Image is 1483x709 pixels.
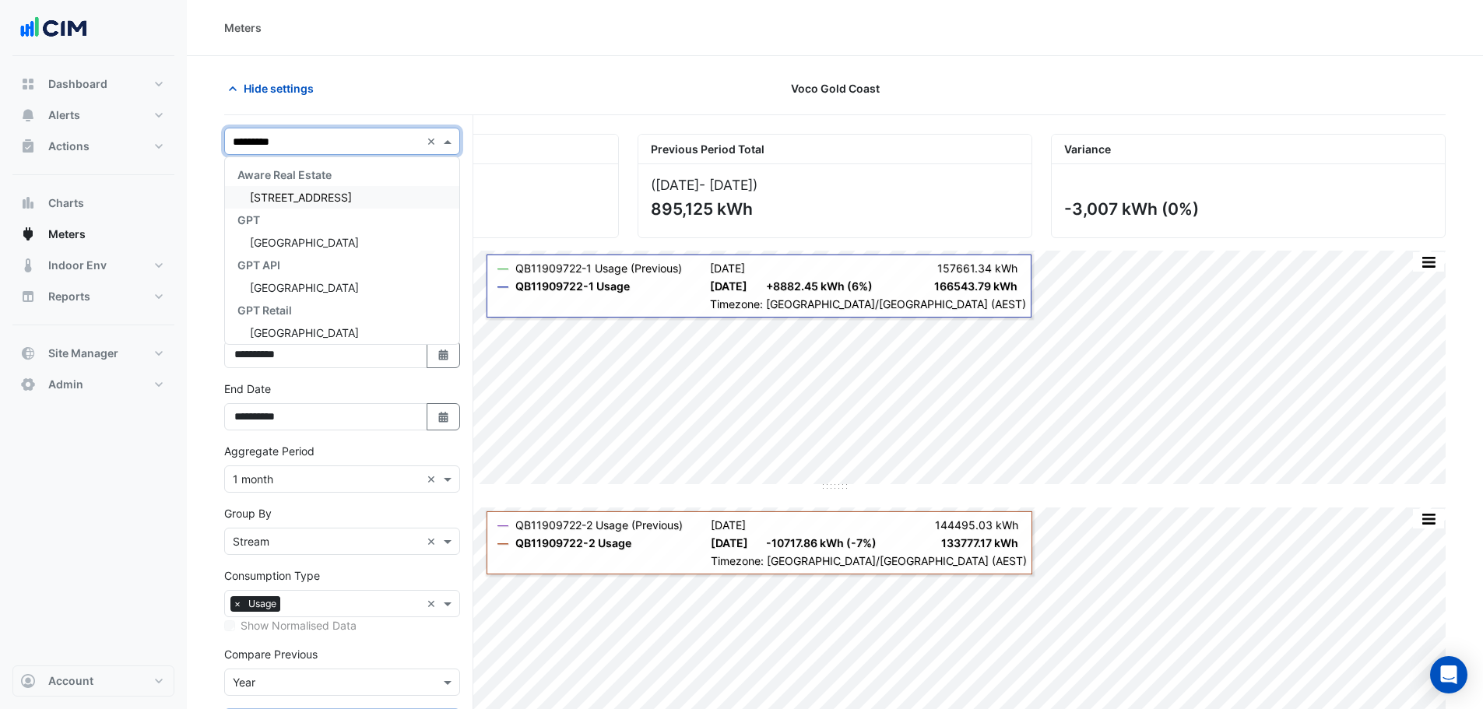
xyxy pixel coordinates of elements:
[250,236,359,249] span: [GEOGRAPHIC_DATA]
[48,139,90,154] span: Actions
[224,156,460,345] ng-dropdown-panel: Options list
[437,348,451,361] fa-icon: Select Date
[20,258,36,273] app-icon: Indoor Env
[224,381,271,397] label: End Date
[12,131,174,162] button: Actions
[12,338,174,369] button: Site Manager
[20,107,36,123] app-icon: Alerts
[1064,199,1429,219] div: -3,007 kWh (0%)
[12,219,174,250] button: Meters
[20,76,36,92] app-icon: Dashboard
[250,326,359,339] span: [GEOGRAPHIC_DATA]
[12,100,174,131] button: Alerts
[651,177,1019,193] div: ([DATE] )
[224,505,272,521] label: Group By
[12,281,174,312] button: Reports
[12,250,174,281] button: Indoor Env
[237,168,332,181] span: Aware Real Estate
[651,199,1016,219] div: 895,125 kWh
[237,304,292,317] span: GPT Retail
[20,226,36,242] app-icon: Meters
[20,377,36,392] app-icon: Admin
[244,80,314,97] span: Hide settings
[437,410,451,423] fa-icon: Select Date
[224,443,315,459] label: Aggregate Period
[638,135,1031,164] div: Previous Period Total
[224,567,320,584] label: Consumption Type
[12,369,174,400] button: Admin
[224,646,318,662] label: Compare Previous
[427,133,440,149] span: Clear
[48,377,83,392] span: Admin
[48,258,107,273] span: Indoor Env
[48,76,107,92] span: Dashboard
[224,19,262,36] div: Meters
[224,617,460,634] div: Select meters or streams to enable normalisation
[20,289,36,304] app-icon: Reports
[20,195,36,211] app-icon: Charts
[48,107,80,123] span: Alerts
[250,281,359,294] span: [GEOGRAPHIC_DATA]
[1413,509,1444,528] button: More Options
[427,533,440,549] span: Clear
[12,665,174,697] button: Account
[237,258,280,272] span: GPT API
[250,191,352,204] span: [STREET_ADDRESS]
[1052,135,1445,164] div: Variance
[224,75,324,102] button: Hide settings
[427,595,440,612] span: Clear
[1430,656,1467,693] div: Open Intercom Messenger
[48,346,118,361] span: Site Manager
[48,289,90,304] span: Reports
[244,596,280,612] span: Usage
[48,226,86,242] span: Meters
[237,213,260,226] span: GPT
[20,346,36,361] app-icon: Site Manager
[12,188,174,219] button: Charts
[230,596,244,612] span: ×
[20,139,36,154] app-icon: Actions
[791,80,880,97] span: Voco Gold Coast
[48,673,93,689] span: Account
[12,68,174,100] button: Dashboard
[19,12,89,44] img: Company Logo
[48,195,84,211] span: Charts
[699,177,753,193] span: - [DATE]
[241,617,357,634] label: Show Normalised Data
[1413,252,1444,272] button: More Options
[427,471,440,487] span: Clear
